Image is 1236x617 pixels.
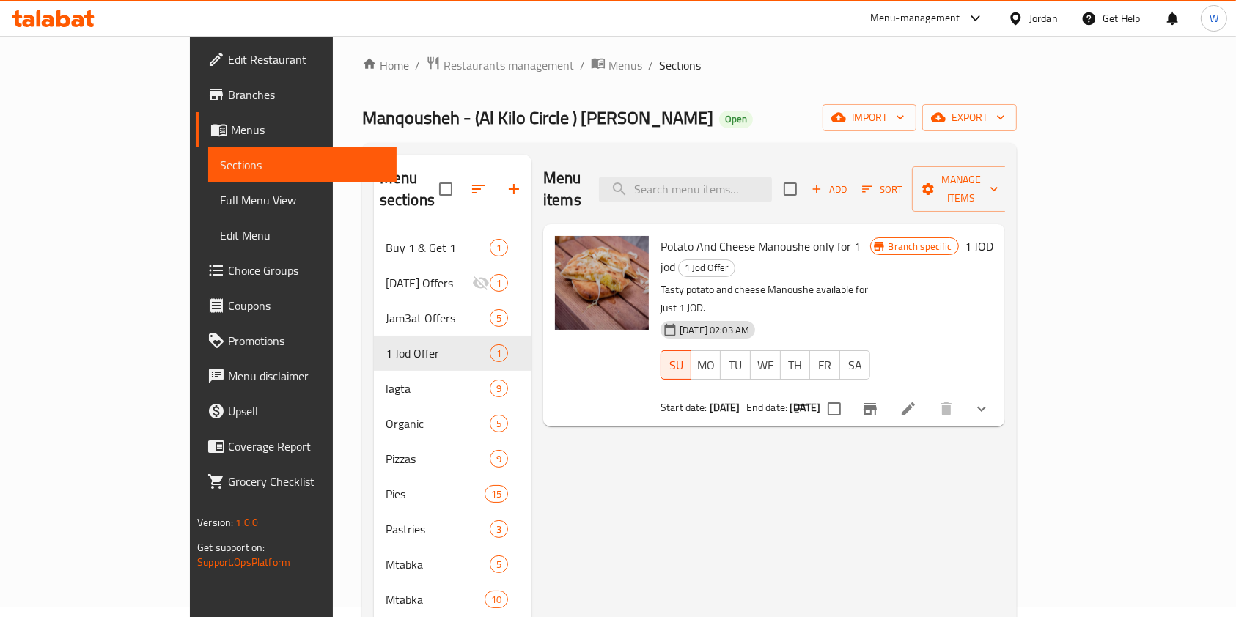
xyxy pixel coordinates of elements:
[386,380,490,397] div: lagta
[196,42,397,77] a: Edit Restaurant
[806,178,853,201] span: Add item
[490,520,508,538] div: items
[374,336,531,371] div: 1 Jod Offer1
[208,218,397,253] a: Edit Menu
[697,355,716,376] span: MO
[883,240,958,254] span: Branch specific
[780,350,811,380] button: TH
[228,262,385,279] span: Choice Groups
[784,391,819,426] button: sort-choices
[374,476,531,511] div: Pies15
[853,178,912,201] span: Sort items
[208,182,397,218] a: Full Menu View
[691,350,721,380] button: MO
[196,358,397,394] a: Menu disclaimer
[964,391,999,426] button: show more
[485,593,507,607] span: 10
[659,56,701,74] span: Sections
[236,513,259,532] span: 1.0.0
[490,522,507,536] span: 3
[386,239,490,256] span: Buy 1 & Get 1
[490,382,507,396] span: 9
[485,487,507,501] span: 15
[220,191,385,209] span: Full Menu View
[228,86,385,103] span: Branches
[719,111,753,128] div: Open
[674,323,755,337] span: [DATE] 02:03 AM
[472,274,490,292] svg: Inactive section
[386,344,490,362] span: 1 Jod Offer
[965,236,993,256] h6: 1 JOD
[220,226,385,244] span: Edit Menu
[555,236,649,330] img: Potato And Cheese Manoushe only for 1 jod
[228,473,385,490] span: Grocery Checklist
[661,281,870,317] p: Tasty potato and cheese Manoushe available for just 1 JOD.
[750,350,781,380] button: WE
[386,450,490,468] span: Pizzas
[196,77,397,112] a: Branches
[444,56,574,74] span: Restaurants management
[485,485,508,503] div: items
[197,538,265,557] span: Get support on:
[490,555,508,573] div: items
[490,241,507,255] span: 1
[426,56,574,75] a: Restaurants management
[430,174,461,204] span: Select all sections
[228,297,385,314] span: Coupons
[490,380,508,397] div: items
[374,230,531,265] div: Buy 1 & Get 11
[1210,10,1218,26] span: W
[196,253,397,288] a: Choice Groups
[197,513,233,532] span: Version:
[386,274,472,292] div: Ramadan Offers
[228,367,385,385] span: Menu disclaimer
[490,274,508,292] div: items
[580,56,585,74] li: /
[196,429,397,464] a: Coverage Report
[386,274,472,292] span: [DATE] Offers
[374,547,531,582] div: Mtabka5
[374,265,531,300] div: [DATE] Offers1
[490,558,507,572] span: 5
[1029,10,1058,26] div: Jordan
[710,398,740,417] b: [DATE]
[809,181,849,198] span: Add
[870,10,960,27] div: Menu-management
[490,450,508,468] div: items
[197,553,290,572] a: Support.OpsPlatform
[196,394,397,429] a: Upsell
[858,178,906,201] button: Sort
[386,555,490,573] div: Mtabka
[490,452,507,466] span: 9
[386,520,490,538] div: Pastries
[386,591,485,608] span: Mtabka
[912,166,1010,212] button: Manage items
[490,347,507,361] span: 1
[775,174,806,204] span: Select section
[231,121,385,138] span: Menus
[362,101,713,134] span: Manqousheh - (Al Kilo Circle ) [PERSON_NAME]
[839,350,870,380] button: SA
[490,344,508,362] div: items
[196,288,397,323] a: Coupons
[719,113,753,125] span: Open
[661,235,861,278] span: Potato And Cheese Manoushe only for 1 jod
[228,51,385,68] span: Edit Restaurant
[490,309,508,327] div: items
[380,167,439,211] h2: Menu sections
[208,147,397,182] a: Sections
[496,171,531,207] button: Add section
[853,391,888,426] button: Branch-specific-item
[490,311,507,325] span: 5
[809,350,840,380] button: FR
[720,350,751,380] button: TU
[608,56,642,74] span: Menus
[461,171,496,207] span: Sort sections
[386,485,485,503] span: Pies
[591,56,642,75] a: Menus
[228,332,385,350] span: Promotions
